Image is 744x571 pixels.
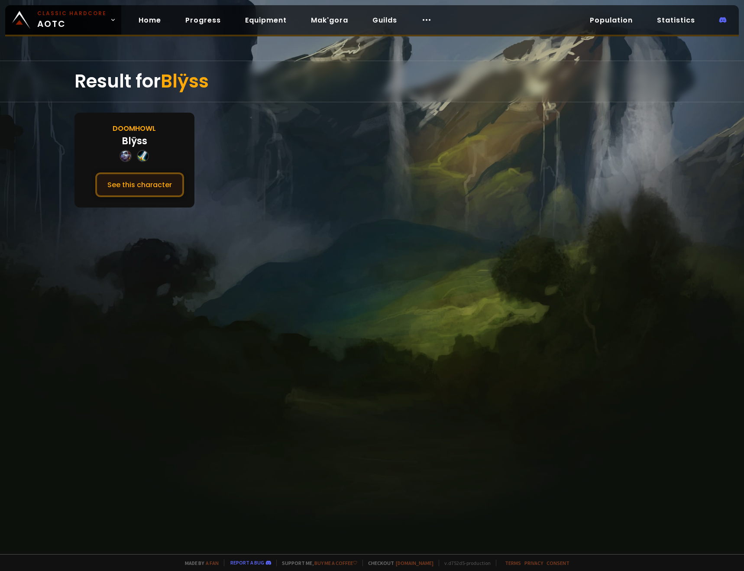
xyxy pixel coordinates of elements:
[583,11,640,29] a: Population
[37,10,107,17] small: Classic Hardcore
[95,172,184,197] button: See this character
[276,560,357,566] span: Support me,
[547,560,569,566] a: Consent
[161,68,209,94] span: Blÿss
[362,560,433,566] span: Checkout
[650,11,702,29] a: Statistics
[230,559,264,566] a: Report a bug
[206,560,219,566] a: a fan
[238,11,294,29] a: Equipment
[74,61,670,102] div: Result for
[178,11,228,29] a: Progress
[180,560,219,566] span: Made by
[304,11,355,29] a: Mak'gora
[439,560,491,566] span: v. d752d5 - production
[396,560,433,566] a: [DOMAIN_NAME]
[314,560,357,566] a: Buy me a coffee
[132,11,168,29] a: Home
[113,123,156,134] div: Doomhowl
[524,560,543,566] a: Privacy
[122,134,147,148] div: Blÿss
[366,11,404,29] a: Guilds
[505,560,521,566] a: Terms
[5,5,121,35] a: Classic HardcoreAOTC
[37,10,107,30] span: AOTC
